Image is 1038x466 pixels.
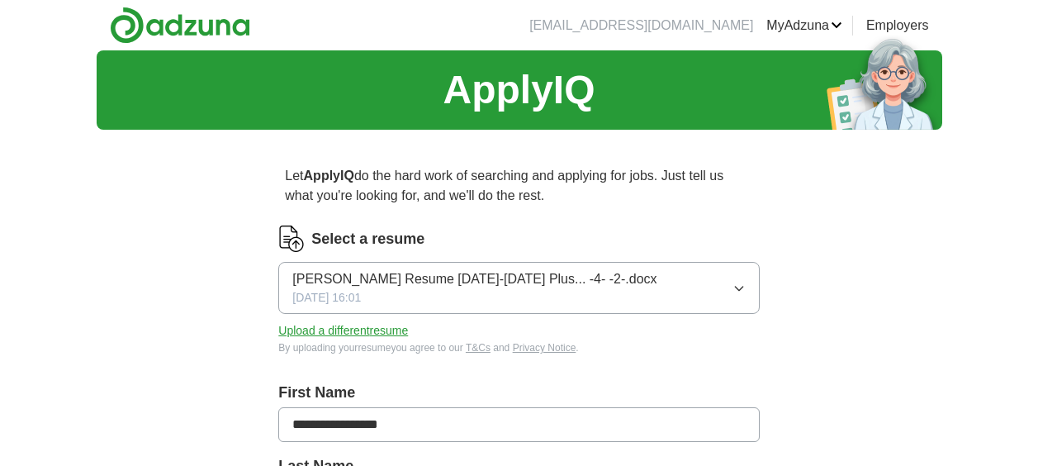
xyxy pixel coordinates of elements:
[278,226,305,252] img: CV Icon
[278,382,759,404] label: First Name
[311,228,424,250] label: Select a resume
[278,262,759,314] button: [PERSON_NAME] Resume [DATE]-[DATE] Plus... -4- -2-.docx[DATE] 16:01
[292,289,361,307] span: [DATE] 16:01
[766,16,842,36] a: MyAdzuna
[866,16,929,36] a: Employers
[443,60,595,120] h1: ApplyIQ
[278,340,759,355] div: By uploading your resume you agree to our and .
[278,159,759,212] p: Let do the hard work of searching and applying for jobs. Just tell us what you're looking for, an...
[304,169,354,183] strong: ApplyIQ
[292,269,656,289] span: [PERSON_NAME] Resume [DATE]-[DATE] Plus... -4- -2-.docx
[513,342,576,354] a: Privacy Notice
[278,322,408,340] button: Upload a differentresume
[529,16,753,36] li: [EMAIL_ADDRESS][DOMAIN_NAME]
[466,342,491,354] a: T&Cs
[110,7,250,44] img: Adzuna logo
